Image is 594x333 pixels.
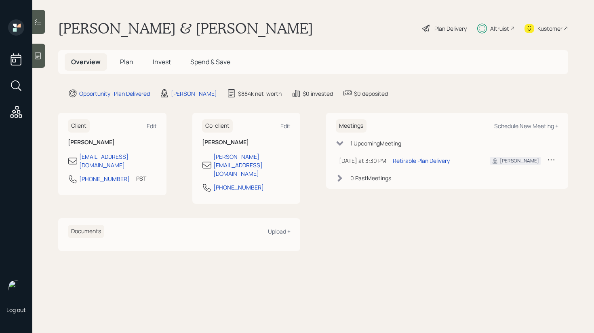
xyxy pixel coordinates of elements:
[79,152,157,169] div: [EMAIL_ADDRESS][DOMAIN_NAME]
[202,119,233,133] h6: Co-client
[336,119,367,133] h6: Meetings
[68,119,90,133] h6: Client
[147,122,157,130] div: Edit
[68,139,157,146] h6: [PERSON_NAME]
[537,24,562,33] div: Kustomer
[393,156,450,165] div: Retirable Plan Delivery
[58,19,313,37] h1: [PERSON_NAME] & [PERSON_NAME]
[500,157,539,164] div: [PERSON_NAME]
[350,139,401,148] div: 1 Upcoming Meeting
[79,89,150,98] div: Opportunity · Plan Delivered
[202,139,291,146] h6: [PERSON_NAME]
[213,183,264,192] div: [PHONE_NUMBER]
[494,122,558,130] div: Schedule New Meeting +
[136,174,146,183] div: PST
[213,152,291,178] div: [PERSON_NAME][EMAIL_ADDRESS][DOMAIN_NAME]
[153,57,171,66] span: Invest
[6,306,26,314] div: Log out
[350,174,391,182] div: 0 Past Meeting s
[190,57,230,66] span: Spend & Save
[280,122,291,130] div: Edit
[68,225,104,238] h6: Documents
[303,89,333,98] div: $0 invested
[238,89,282,98] div: $884k net-worth
[171,89,217,98] div: [PERSON_NAME]
[434,24,467,33] div: Plan Delivery
[79,175,130,183] div: [PHONE_NUMBER]
[120,57,133,66] span: Plan
[339,156,386,165] div: [DATE] at 3:30 PM
[490,24,509,33] div: Altruist
[354,89,388,98] div: $0 deposited
[268,228,291,235] div: Upload +
[8,280,24,296] img: retirable_logo.png
[71,57,101,66] span: Overview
